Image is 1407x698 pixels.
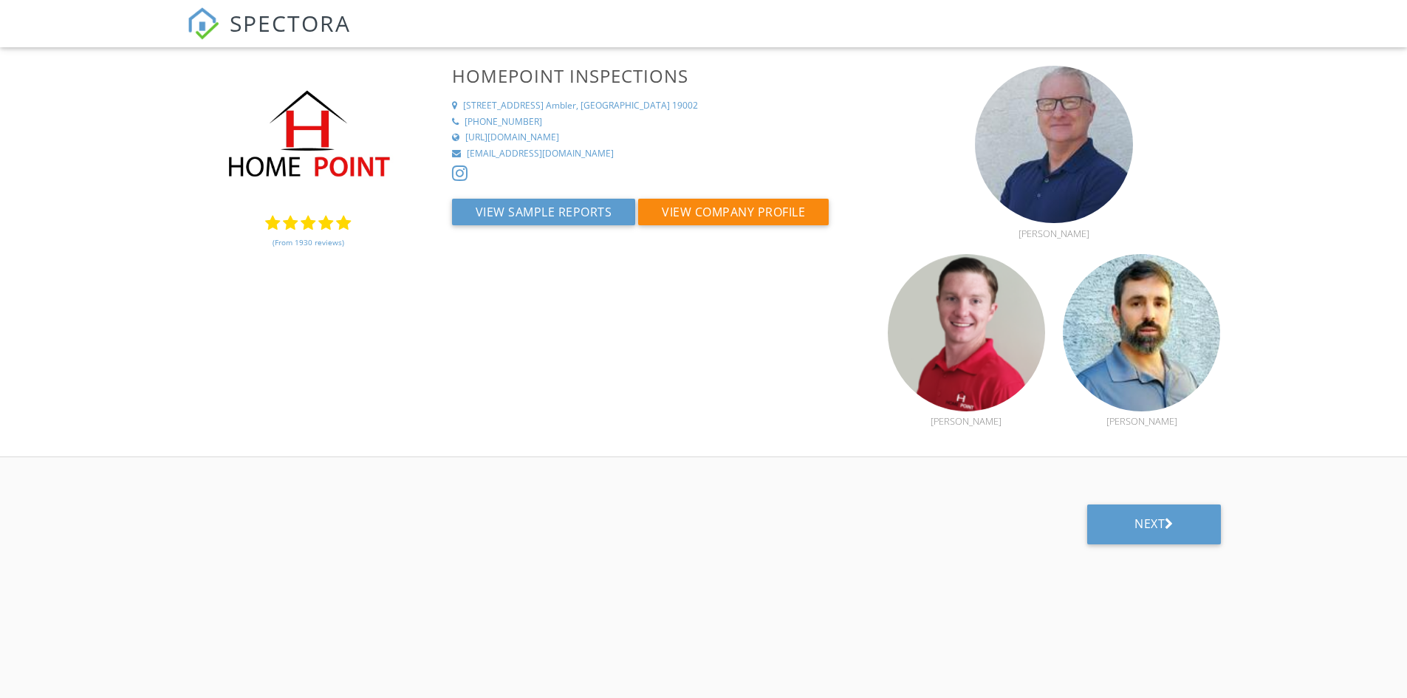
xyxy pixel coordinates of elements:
[187,7,219,40] img: The Best Home Inspection Software - Spectora
[452,116,870,129] a: [PHONE_NUMBER]
[638,199,829,225] button: View Company Profile
[638,208,829,225] a: View Company Profile
[1063,415,1220,427] div: [PERSON_NAME]
[975,66,1132,223] img: new_head_shot_2.jpg
[465,116,542,129] div: [PHONE_NUMBER]
[888,415,1045,427] div: [PERSON_NAME]
[273,230,344,255] a: (From 1930 reviews)
[452,100,870,112] a: [STREET_ADDRESS] Ambler, [GEOGRAPHIC_DATA] 19002
[452,66,870,86] h3: HomePoint Inspections
[1063,254,1220,411] img: tom_2.jpg
[975,227,1132,239] div: [PERSON_NAME]
[187,20,351,51] a: SPECTORA
[465,131,559,144] div: [URL][DOMAIN_NAME]
[452,208,639,225] a: View Sample Reports
[452,199,636,225] button: View Sample Reports
[467,148,614,160] div: [EMAIL_ADDRESS][DOMAIN_NAME]
[975,211,1132,239] a: [PERSON_NAME]
[1134,516,1174,531] div: Next
[230,7,351,38] span: SPECTORA
[463,100,544,112] div: [STREET_ADDRESS]
[888,399,1045,427] a: [PERSON_NAME]
[1063,399,1220,427] a: [PERSON_NAME]
[187,66,430,208] img: Home_Point_Logo.jpg
[452,131,870,144] a: [URL][DOMAIN_NAME]
[452,148,870,160] a: [EMAIL_ADDRESS][DOMAIN_NAME]
[546,100,698,112] div: Ambler, [GEOGRAPHIC_DATA] 19002
[888,254,1045,411] img: profile_pic_1.png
